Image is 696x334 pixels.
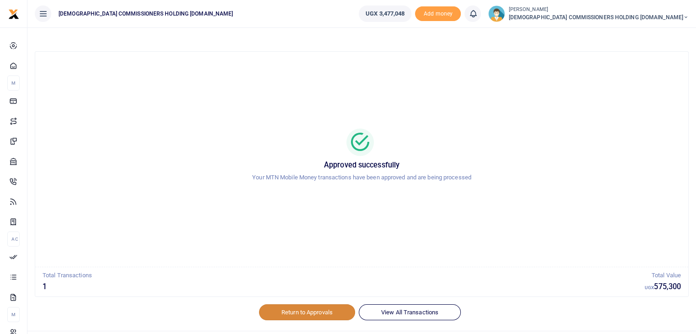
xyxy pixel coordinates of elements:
[46,173,677,183] p: Your MTN Mobile Money transactions have been approved and are being processed
[645,282,681,291] h5: 575,300
[359,304,461,320] a: View All Transactions
[43,271,645,280] p: Total Transactions
[355,5,415,22] li: Wallet ballance
[8,10,19,17] a: logo-small logo-large logo-large
[8,9,19,20] img: logo-small
[7,307,20,322] li: M
[415,6,461,22] li: Toup your wallet
[366,9,405,18] span: UGX 3,477,048
[7,232,20,247] li: Ac
[46,161,677,170] h5: Approved successfully
[259,304,355,320] a: Return to Approvals
[55,10,237,18] span: [DEMOGRAPHIC_DATA] COMMISSIONERS HOLDING [DOMAIN_NAME]
[508,6,689,14] small: [PERSON_NAME]
[359,5,411,22] a: UGX 3,477,048
[645,285,654,290] small: UGX
[645,271,681,280] p: Total Value
[488,5,689,22] a: profile-user [PERSON_NAME] [DEMOGRAPHIC_DATA] COMMISSIONERS HOLDING [DOMAIN_NAME]
[488,5,505,22] img: profile-user
[415,10,461,16] a: Add money
[508,13,689,22] span: [DEMOGRAPHIC_DATA] COMMISSIONERS HOLDING [DOMAIN_NAME]
[43,282,645,291] h5: 1
[415,6,461,22] span: Add money
[7,75,20,91] li: M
